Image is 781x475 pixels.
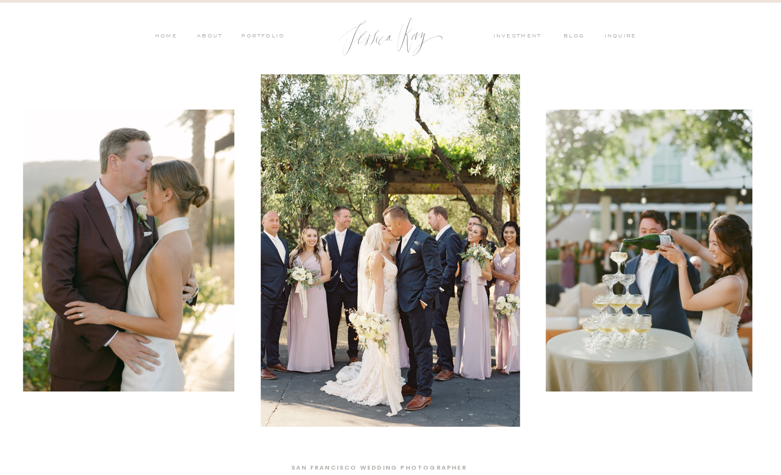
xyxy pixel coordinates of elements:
a: investment [494,32,547,42]
a: HOME [155,32,177,42]
img: A joyful moment of a bride and groom pouring champagne into a tower of glasses during their elega... [546,110,753,391]
img: A romantic photo of a bride and groom sharing a kiss surrounded by their bridal party at Holman R... [261,74,520,427]
a: blog [564,32,592,42]
a: PORTFOLIO [240,32,285,42]
a: inquire [605,32,642,42]
a: ABOUT [194,32,222,42]
h1: San Francisco wedding photographer [248,463,510,474]
img: A couple sharing an intimate moment together at sunset during their wedding at Caymus Vineyards i... [23,110,234,391]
